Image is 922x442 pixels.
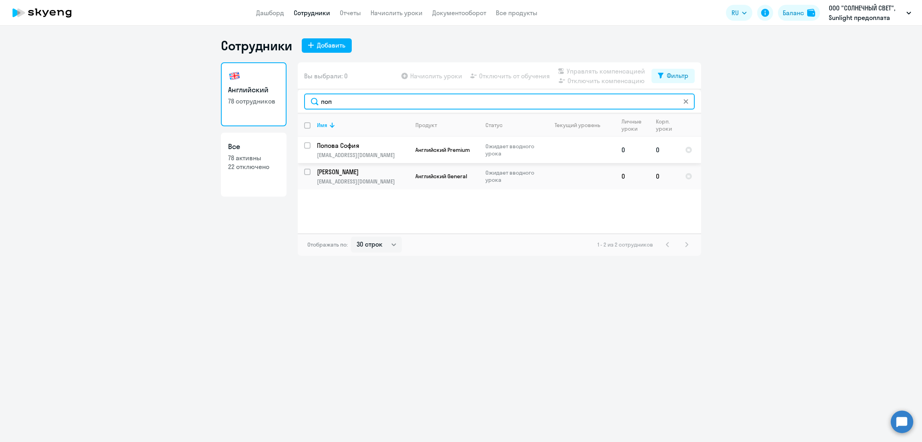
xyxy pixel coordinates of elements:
input: Поиск по имени, email, продукту или статусу [304,94,695,110]
td: 0 [615,137,649,163]
span: Английский General [415,173,467,180]
p: [PERSON_NAME] [317,167,407,176]
a: Начислить уроки [371,9,423,17]
a: Английский78 сотрудников [221,62,287,126]
div: Имя [317,121,409,129]
div: Продукт [415,121,437,129]
div: Продукт [415,121,479,129]
div: Баланс [783,8,804,18]
p: 78 активны [228,153,279,162]
div: Корп. уроки [656,118,678,132]
p: [EMAIL_ADDRESS][DOMAIN_NAME] [317,151,409,159]
a: Попова София [317,141,409,150]
a: [PERSON_NAME] [317,167,409,176]
td: 0 [649,137,679,163]
div: Статус [485,121,540,129]
a: Все продукты [496,9,537,17]
span: Английский Premium [415,146,470,153]
span: Отображать по: [307,241,348,248]
button: Балансbalance [778,5,820,21]
div: Фильтр [667,71,688,80]
h3: Все [228,141,279,152]
span: Вы выбрали: 0 [304,71,348,81]
img: balance [807,9,815,17]
p: 22 отключено [228,162,279,171]
div: Корп. уроки [656,118,673,132]
div: Личные уроки [621,118,649,132]
a: Сотрудники [294,9,330,17]
p: Ожидает вводного урока [485,169,540,183]
span: RU [732,8,739,18]
p: ООО "СОЛНЕЧНЫЙ СВЕТ", Sunlight предоплата [829,3,903,22]
div: Личные уроки [621,118,644,132]
img: english [228,70,241,82]
span: 1 - 2 из 2 сотрудников [597,241,653,248]
p: [EMAIL_ADDRESS][DOMAIN_NAME] [317,178,409,185]
h3: Английский [228,85,279,95]
button: Фильтр [651,69,695,83]
div: Имя [317,121,327,129]
button: ООО "СОЛНЕЧНЫЙ СВЕТ", Sunlight предоплата [825,3,915,22]
a: Документооборот [432,9,486,17]
div: Текущий уровень [547,121,615,129]
a: Отчеты [340,9,361,17]
button: RU [726,5,752,21]
div: Статус [485,121,503,129]
div: Добавить [317,40,345,50]
p: 78 сотрудников [228,97,279,106]
p: Ожидает вводного урока [485,143,540,157]
a: Все78 активны22 отключено [221,133,287,197]
button: Добавить [302,38,352,53]
p: Попова София [317,141,407,150]
div: Текущий уровень [555,121,600,129]
td: 0 [649,163,679,189]
a: Дашборд [256,9,284,17]
td: 0 [615,163,649,189]
h1: Сотрудники [221,38,292,54]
